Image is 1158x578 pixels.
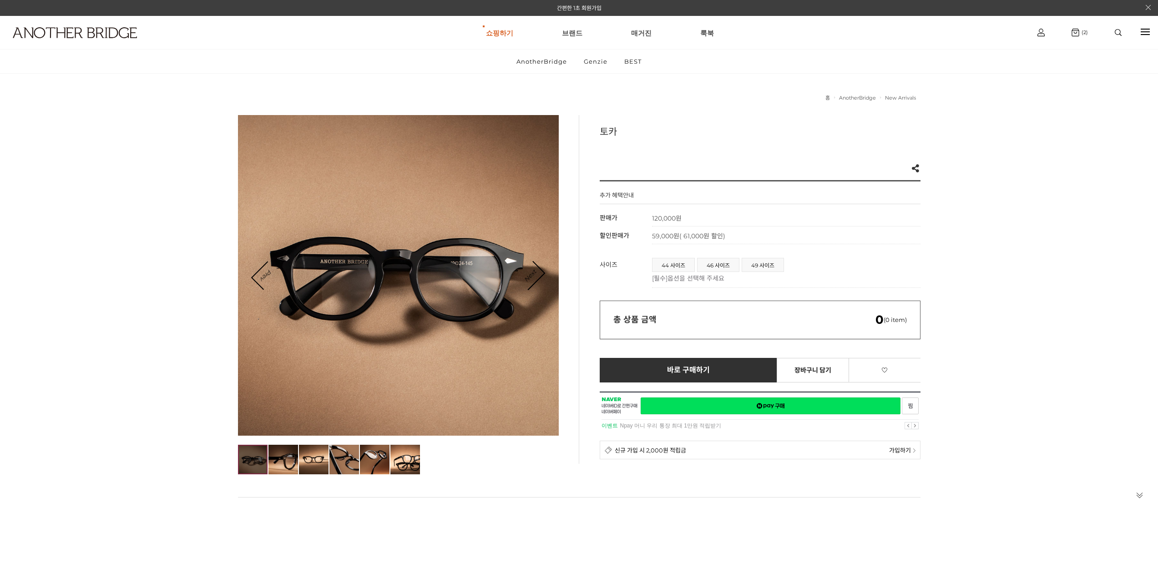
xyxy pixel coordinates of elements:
h4: 추가 혜택안내 [600,191,634,204]
img: search [1115,29,1122,36]
img: detail_membership.png [605,446,612,454]
span: 옵션을 선택해 주세요 [667,274,724,282]
a: 새창 [902,397,919,414]
a: AnotherBridge [839,95,876,101]
a: 46 사이즈 [698,258,739,271]
strong: 120,000원 [652,214,682,222]
h3: 토카 [600,124,920,138]
img: d8a971c8d4098888606ba367a792ad14.jpg [238,115,559,436]
a: 홈 [825,95,830,101]
span: 신규 가입 시 2,000원 적립금 [615,446,686,454]
a: 룩북 [700,16,714,49]
span: 판매가 [600,214,617,222]
a: 브랜드 [562,16,582,49]
a: Npay 머니 우리 통장 최대 1만원 적립받기 [620,422,722,429]
a: logo [5,27,178,60]
a: BEST [617,50,649,73]
span: 59,000원 [652,232,725,240]
a: 신규 가입 시 2,000원 적립금 가입하기 [600,441,920,459]
a: New Arrivals [885,95,916,101]
img: d8a971c8d4098888606ba367a792ad14.jpg [238,445,268,474]
span: 바로 구매하기 [667,366,710,374]
a: Genzie [576,50,615,73]
a: 매거진 [631,16,652,49]
img: cart [1072,29,1079,36]
li: 49 사이즈 [742,258,784,272]
a: 44 사이즈 [652,258,694,271]
img: logo [13,27,137,38]
span: 가입하기 [889,446,911,454]
a: 바로 구매하기 [600,358,778,382]
a: 49 사이즈 [742,258,784,271]
em: 0 [875,312,884,327]
p: [필수] [652,273,916,282]
span: (2) [1079,29,1088,35]
span: ( 61,000원 할인) [679,232,725,240]
a: Prev [253,261,280,289]
strong: 총 상품 금액 [613,315,657,325]
a: 장바구니 담기 [777,358,849,382]
a: Next [516,261,544,290]
strong: 이벤트 [602,422,618,429]
span: 할인판매가 [600,231,629,240]
a: 간편한 1초 회원가입 [557,5,602,11]
a: 쇼핑하기 [486,16,513,49]
span: (0 item) [875,316,907,323]
th: 사이즈 [600,253,652,288]
a: (2) [1072,29,1088,36]
img: cart [1037,29,1045,36]
a: 새창 [641,397,900,414]
a: AnotherBridge [509,50,575,73]
img: npay_sp_more.png [913,448,915,453]
li: 44 사이즈 [652,258,695,272]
